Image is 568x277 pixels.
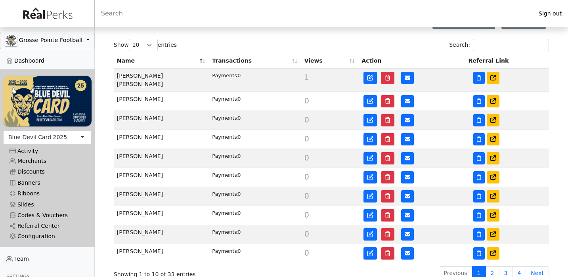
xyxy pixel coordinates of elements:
[212,209,298,217] div: 0
[3,188,92,199] a: Ribbons
[114,92,209,111] td: [PERSON_NAME]
[114,111,209,130] td: [PERSON_NAME]
[114,53,209,69] th: Name: activate to sort column descending
[304,96,309,105] span: 0
[212,209,237,217] div: Payments:
[473,39,549,51] input: Search:
[304,172,309,181] span: 0
[114,130,209,149] td: [PERSON_NAME]
[212,114,237,122] div: Payments:
[5,34,17,46] img: GAa1zriJJmkmu1qRtUwg8x1nQwzlKm3DoqW9UgYl.jpg
[3,221,92,231] a: Referral Center
[212,95,237,103] div: Payments:
[3,156,92,166] a: Merchants
[129,39,158,51] select: Showentries
[209,53,301,69] th: Transactions: activate to sort column ascending
[304,210,309,219] span: 0
[304,115,309,124] span: 0
[212,247,298,255] div: 0
[212,190,298,198] div: 0
[212,72,298,79] div: 0
[3,166,92,177] a: Discounts
[114,225,209,244] td: [PERSON_NAME]
[449,39,549,51] label: Search:
[212,190,237,198] div: Payments:
[3,210,92,221] a: Codes & Vouchers
[95,4,532,23] input: Search
[304,134,309,143] span: 0
[114,149,209,168] td: [PERSON_NAME]
[10,148,85,155] div: Activity
[212,95,298,103] div: 0
[19,5,76,23] img: real_perks_logo-01.svg
[114,187,209,206] td: [PERSON_NAME]
[10,233,85,240] div: Configuration
[212,247,237,255] div: Payments:
[3,178,92,188] a: Banners
[114,206,209,225] td: [PERSON_NAME]
[212,133,237,141] div: Payments:
[212,133,298,141] div: 0
[212,228,237,236] div: Payments:
[3,76,92,126] img: WvZzOez5OCqmO91hHZfJL7W2tJ07LbGMjwPPNJwI.png
[3,199,92,210] a: Slides
[114,168,209,187] td: [PERSON_NAME]
[304,191,309,200] span: 0
[212,114,298,122] div: 0
[304,248,309,257] span: 0
[304,73,309,82] span: 1
[212,152,237,160] div: Payments:
[304,153,309,162] span: 0
[212,152,298,160] div: 0
[301,53,359,69] th: Views: activate to sort column ascending
[212,171,237,179] div: Payments:
[114,244,209,263] td: [PERSON_NAME]
[532,8,568,19] a: Sign out
[304,229,309,238] span: 0
[8,133,67,141] div: Blue Devil Card 2025
[212,171,298,179] div: 0
[212,228,298,236] div: 0
[212,72,237,79] div: Payments:
[358,53,465,69] th: Action
[114,69,209,92] td: [PERSON_NAME] [PERSON_NAME]
[114,39,177,51] label: Show entries
[465,53,549,69] th: Referral Link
